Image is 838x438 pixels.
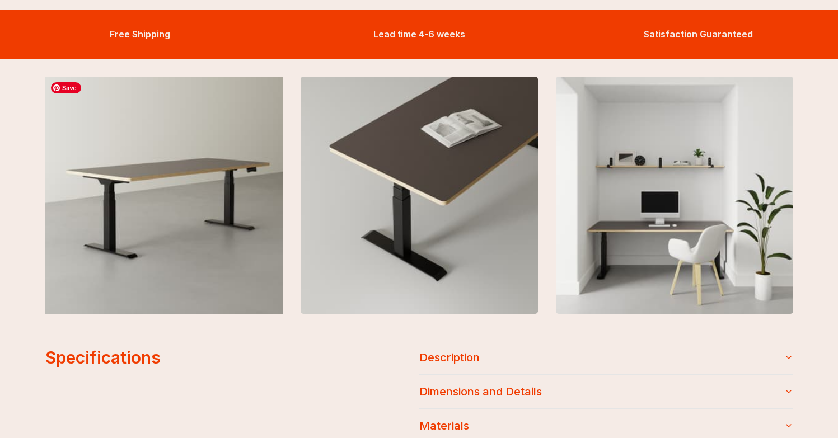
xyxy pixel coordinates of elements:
[301,77,538,314] img: Product image 2
[51,82,81,93] span: Save
[45,347,419,368] h3: Specifications
[419,341,793,374] button: Description
[419,375,793,408] button: Dimensions and Details
[279,27,559,41] div: Lead time 4-6 weeks
[33,65,294,326] img: Product image 1
[556,77,793,314] img: Product image 3
[559,27,838,41] div: Satisfaction Guaranteed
